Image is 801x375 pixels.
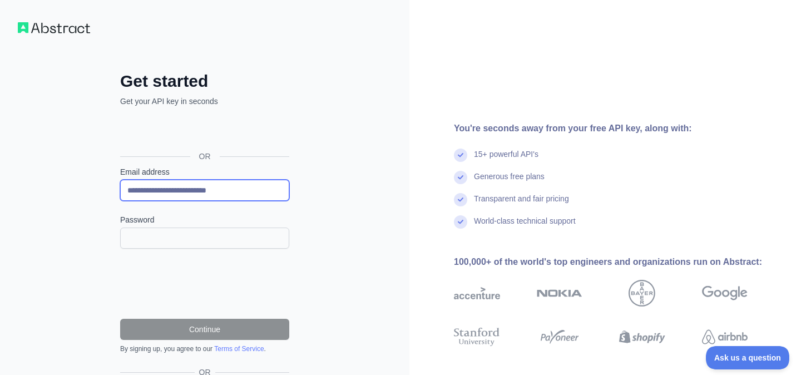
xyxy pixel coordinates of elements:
img: check mark [454,171,467,184]
label: Password [120,214,289,225]
img: stanford university [454,325,500,348]
iframe: Sign in with Google Button [115,119,293,144]
div: 100,000+ of the world's top engineers and organizations run on Abstract: [454,255,783,269]
img: check mark [454,215,467,229]
iframe: reCAPTCHA [120,262,289,305]
img: accenture [454,280,500,307]
img: payoneer [537,325,583,348]
div: World-class technical support [474,215,576,238]
span: OR [190,151,220,162]
button: Continue [120,319,289,340]
div: 15+ powerful API's [474,149,538,171]
div: You're seconds away from your free API key, along with: [454,122,783,135]
a: Terms of Service [214,345,264,353]
img: check mark [454,149,467,162]
img: bayer [629,280,655,307]
img: Workflow [18,22,90,33]
p: Get your API key in seconds [120,96,289,107]
div: By signing up, you agree to our . [120,344,289,353]
iframe: Toggle Customer Support [706,346,790,369]
label: Email address [120,166,289,177]
img: google [702,280,748,307]
div: Transparent and fair pricing [474,193,569,215]
div: Generous free plans [474,171,545,193]
h2: Get started [120,71,289,91]
img: check mark [454,193,467,206]
img: shopify [619,325,665,348]
img: nokia [537,280,583,307]
img: airbnb [702,325,748,348]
